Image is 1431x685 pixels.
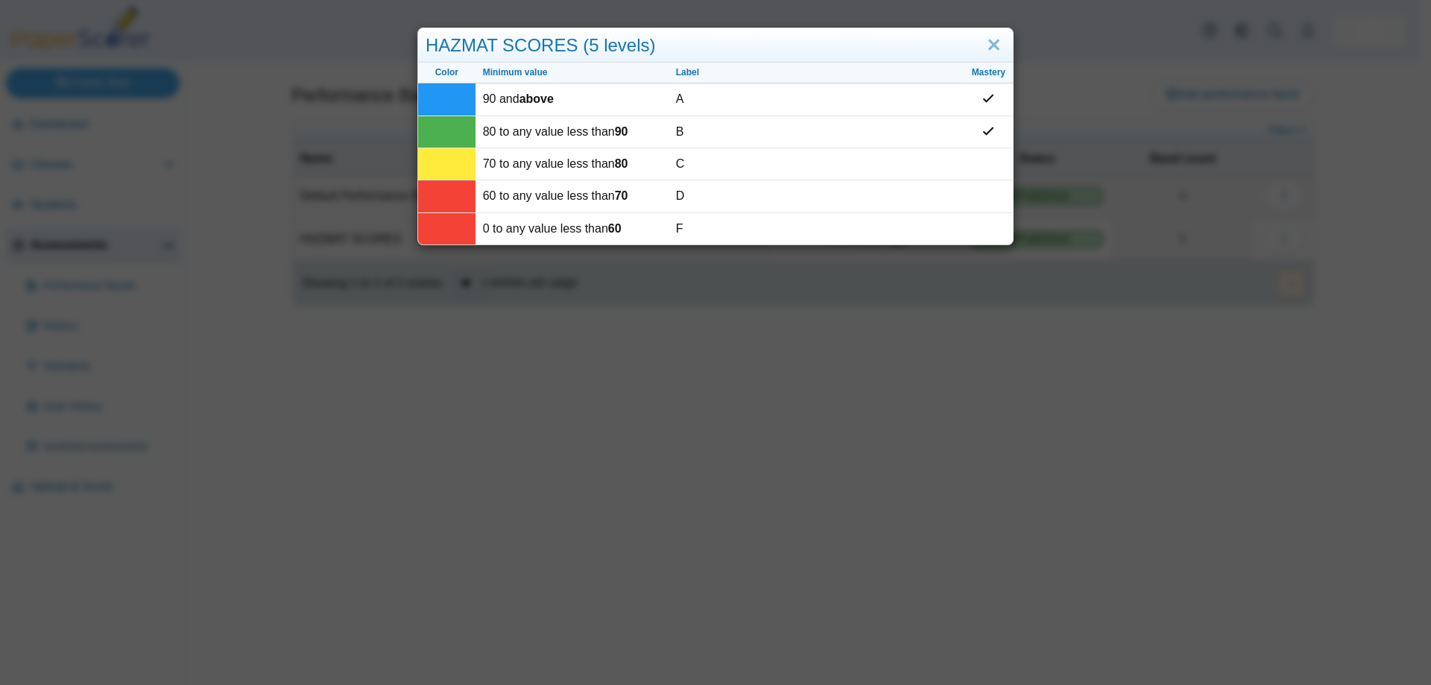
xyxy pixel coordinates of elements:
b: 60 [608,222,622,235]
td: A [669,83,964,116]
td: 90 and [476,83,669,116]
td: D [669,180,964,212]
b: 80 [615,157,628,170]
th: Label [669,63,964,83]
div: HAZMAT SCORES (5 levels) [418,28,1013,63]
td: 80 to any value less than [476,116,669,148]
td: 70 to any value less than [476,148,669,180]
td: F [669,213,964,244]
td: C [669,148,964,180]
th: Color [418,63,476,83]
td: 0 to any value less than [476,213,669,244]
th: Minimum value [476,63,669,83]
b: 90 [615,125,628,138]
th: Mastery [964,63,1013,83]
b: above [519,92,554,105]
td: 60 to any value less than [476,180,669,212]
td: B [669,116,964,148]
a: Close [982,33,1005,58]
b: 70 [615,189,628,202]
